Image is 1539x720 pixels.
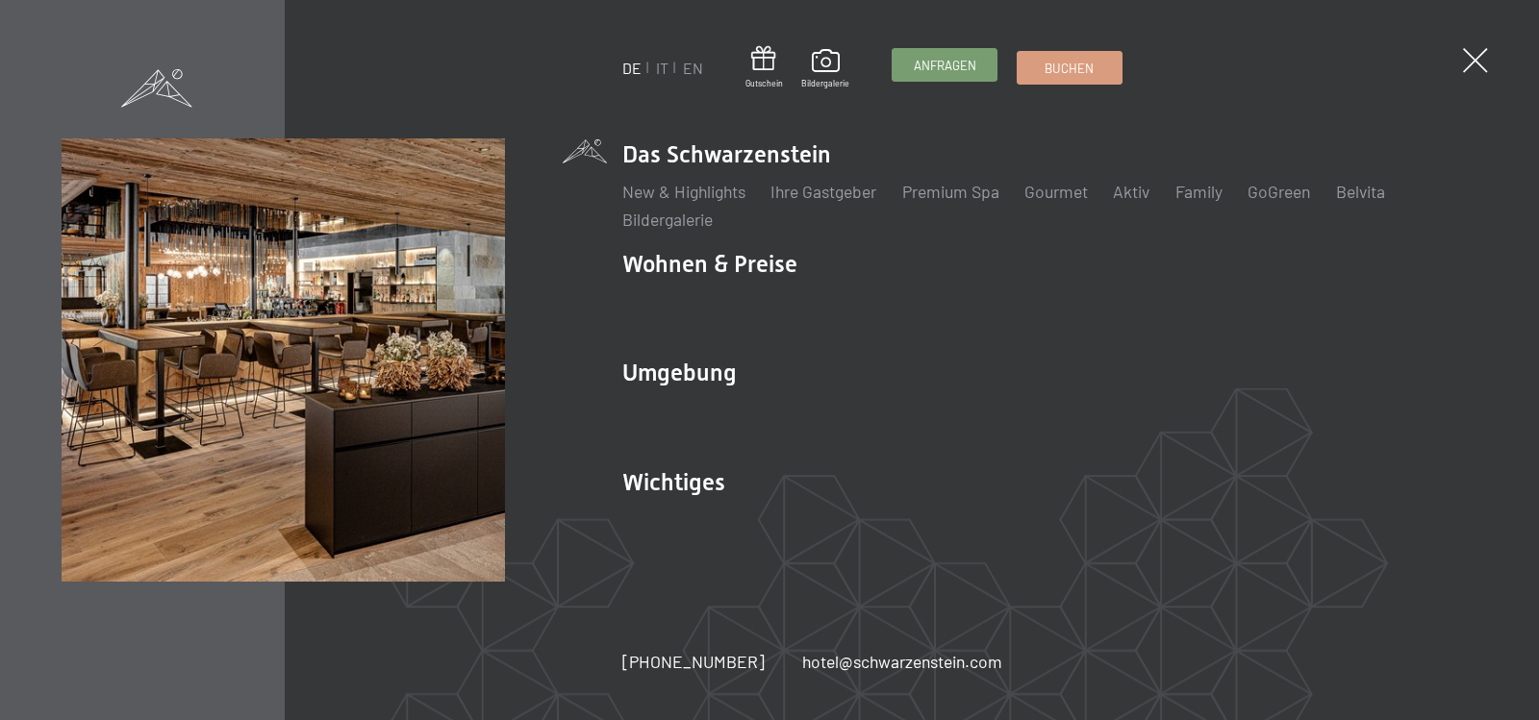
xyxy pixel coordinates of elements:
[893,49,997,81] a: Anfragen
[745,78,783,89] span: Gutschein
[802,650,1002,674] a: hotel@schwarzenstein.com
[914,57,976,74] span: Anfragen
[622,181,745,202] a: New & Highlights
[1018,52,1122,84] a: Buchen
[902,181,999,202] a: Premium Spa
[1336,181,1385,202] a: Belvita
[1045,60,1094,77] span: Buchen
[656,59,669,77] a: IT
[1175,181,1223,202] a: Family
[1248,181,1310,202] a: GoGreen
[801,49,849,89] a: Bildergalerie
[622,651,765,672] span: [PHONE_NUMBER]
[745,46,783,89] a: Gutschein
[801,78,849,89] span: Bildergalerie
[622,650,765,674] a: [PHONE_NUMBER]
[770,181,876,202] a: Ihre Gastgeber
[622,59,642,77] a: DE
[1024,181,1088,202] a: Gourmet
[622,209,713,230] a: Bildergalerie
[1113,181,1149,202] a: Aktiv
[683,59,703,77] a: EN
